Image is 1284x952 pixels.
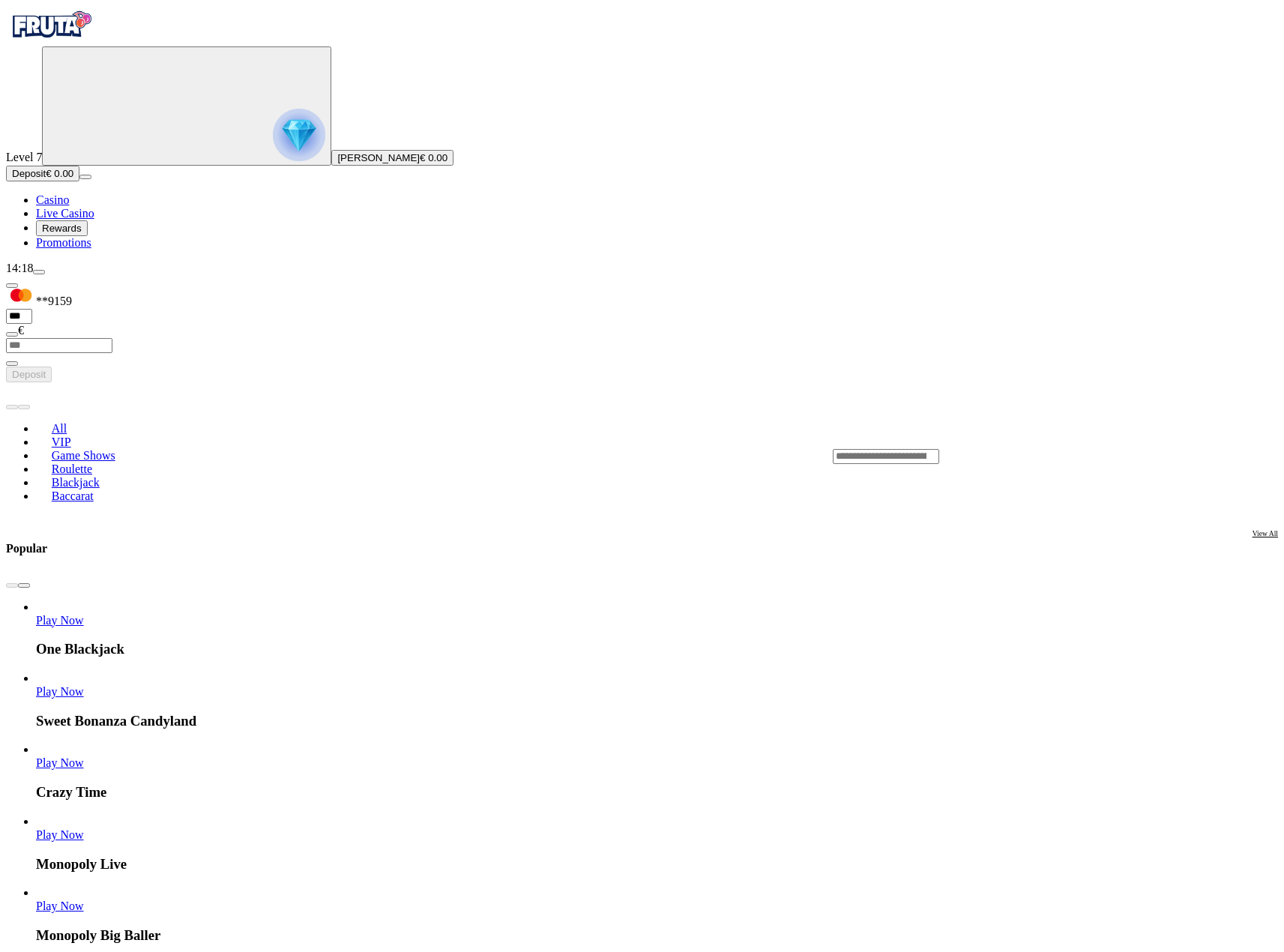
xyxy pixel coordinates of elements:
[6,283,18,288] button: Hide quick deposit form
[1253,529,1278,567] a: View All
[36,220,88,236] button: Rewards
[36,900,84,912] span: Play Now
[6,405,18,409] button: prev slide
[36,828,84,841] a: Monopoly Live
[46,476,106,489] span: Blackjack
[6,262,33,274] span: 14:18
[36,756,84,769] span: Play Now
[6,332,18,337] button: eye icon
[6,361,18,366] button: eye icon
[36,900,84,912] a: Monopoly Big Baller
[36,431,86,454] a: VIP
[46,422,73,435] span: All
[36,458,108,480] a: Roulette
[6,289,36,305] img: MasterCard
[36,236,91,249] a: Promotions
[6,583,18,588] button: prev slide
[46,168,73,179] span: € 0.00
[36,828,84,841] span: Play Now
[46,449,121,462] span: Game Shows
[36,685,84,698] span: Play Now
[1253,529,1278,537] span: View All
[337,152,420,163] span: [PERSON_NAME]
[6,397,803,515] nav: Lobby
[36,485,109,507] a: Baccarat
[36,193,69,206] a: Casino
[18,405,30,409] button: next slide
[6,541,47,555] h3: Popular
[6,193,1278,250] nav: Main menu
[18,583,30,588] button: next slide
[36,614,84,627] span: Play Now
[18,324,24,337] span: €
[36,207,94,220] a: Live Casino
[42,223,82,234] span: Rewards
[6,6,1278,250] nav: Primary
[33,270,45,274] button: menu
[12,369,46,380] span: Deposit
[46,463,98,475] span: Roulette
[331,150,453,166] button: [PERSON_NAME]€ 0.00
[6,382,1278,529] header: Lobby
[12,168,46,179] span: Deposit
[36,685,84,698] a: Sweet Bonanza Candyland
[79,175,91,179] button: menu
[36,614,84,627] a: One Blackjack
[6,367,52,382] button: Deposit
[46,436,77,448] span: VIP
[46,489,100,502] span: Baccarat
[36,418,82,440] a: All
[36,445,130,467] a: Game Shows
[42,46,331,166] button: reward progress
[6,166,79,181] button: Depositplus icon€ 0.00
[833,449,939,464] input: Search
[6,6,96,43] img: Fruta
[6,151,42,163] span: Level 7
[36,472,115,494] a: Blackjack
[6,33,96,46] a: Fruta
[36,756,84,769] a: Crazy Time
[273,109,325,161] img: reward progress
[420,152,447,163] span: € 0.00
